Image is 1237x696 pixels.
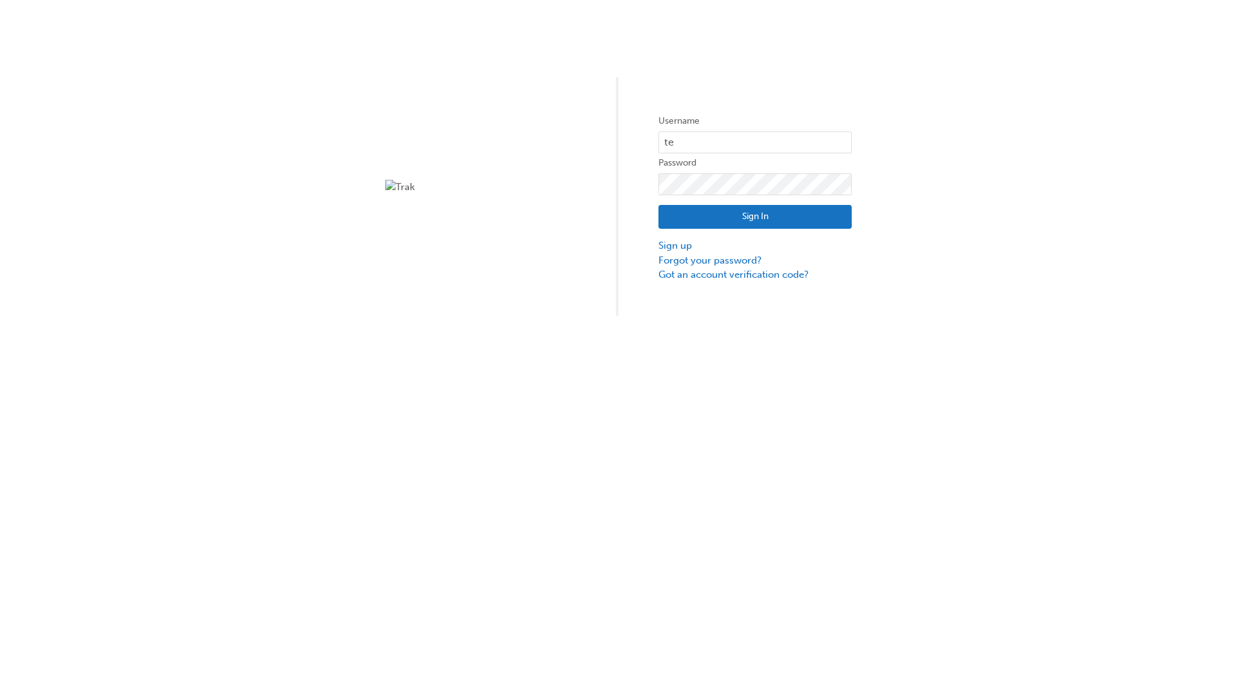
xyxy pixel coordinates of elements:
[658,238,852,253] a: Sign up
[385,180,579,195] img: Trak
[658,205,852,229] button: Sign In
[658,267,852,282] a: Got an account verification code?
[658,253,852,268] a: Forgot your password?
[658,155,852,171] label: Password
[658,131,852,153] input: Username
[658,113,852,129] label: Username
